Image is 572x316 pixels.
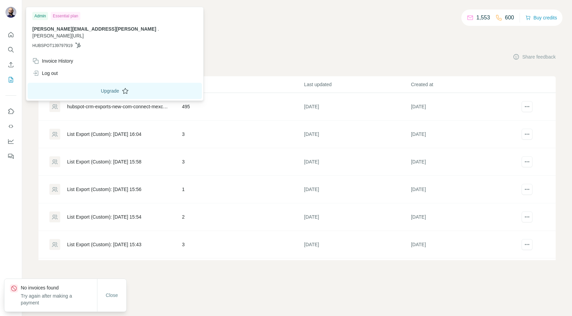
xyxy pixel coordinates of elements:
[181,176,304,203] td: 1
[182,81,303,88] p: Records
[411,148,518,176] td: [DATE]
[32,58,73,64] div: Invoice History
[181,258,304,286] td: 3
[5,135,16,147] button: Dashboard
[5,59,16,71] button: Enrich CSV
[21,293,97,306] p: Try again after making a payment
[522,156,533,167] button: actions
[181,93,304,121] td: 495
[67,214,141,220] div: List Export (Custom): [DATE] 15:54
[67,158,141,165] div: List Export (Custom): [DATE] 15:58
[304,176,411,203] td: [DATE]
[67,186,141,193] div: List Export (Custom): [DATE] 15:56
[5,105,16,117] button: Use Surfe on LinkedIn
[67,241,141,248] div: List Export (Custom): [DATE] 15:43
[505,14,514,22] p: 600
[304,258,411,286] td: [DATE]
[181,231,304,258] td: 3
[158,26,159,32] span: .
[411,258,518,286] td: [DATE]
[67,131,141,138] div: List Export (Custom): [DATE] 16:04
[101,289,123,301] button: Close
[411,81,517,88] p: Created at
[411,93,518,121] td: [DATE]
[5,44,16,56] button: Search
[32,12,48,20] div: Admin
[32,43,73,49] span: HUBSPOT139797919
[32,26,156,32] span: [PERSON_NAME][EMAIL_ADDRESS][PERSON_NAME]
[476,14,490,22] p: 1,553
[181,203,304,231] td: 2
[5,74,16,86] button: My lists
[5,120,16,132] button: Use Surfe API
[67,103,170,110] div: hubspot-crm-exports-new-com-connect-mexco-brunch-2025-09-03-1
[5,7,16,18] img: Avatar
[32,70,58,77] div: Log out
[411,121,518,148] td: [DATE]
[181,148,304,176] td: 3
[304,81,410,88] p: Last updated
[304,231,411,258] td: [DATE]
[5,29,16,41] button: Quick start
[304,93,411,121] td: [DATE]
[522,101,533,112] button: actions
[304,203,411,231] td: [DATE]
[51,12,80,20] div: Essential plan
[522,129,533,140] button: actions
[304,121,411,148] td: [DATE]
[181,121,304,148] td: 3
[5,150,16,162] button: Feedback
[32,33,84,38] span: [PERSON_NAME][URL]
[304,148,411,176] td: [DATE]
[411,231,518,258] td: [DATE]
[28,83,202,99] button: Upgrade
[411,203,518,231] td: [DATE]
[522,184,533,195] button: actions
[106,292,118,299] span: Close
[522,211,533,222] button: actions
[21,284,97,291] p: No invoices found
[525,13,557,22] button: Buy credits
[411,176,518,203] td: [DATE]
[513,53,556,60] button: Share feedback
[522,239,533,250] button: actions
